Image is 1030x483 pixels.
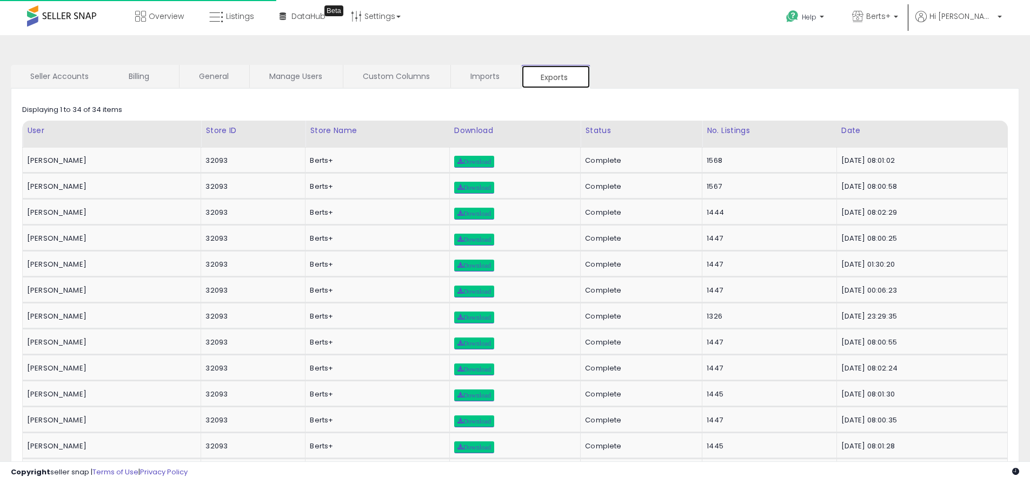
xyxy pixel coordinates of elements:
[454,441,494,453] a: Download
[707,389,828,399] div: 1445
[585,415,694,425] div: Complete
[841,389,999,399] div: [DATE] 08:01:30
[454,415,494,427] a: Download
[929,11,994,22] span: Hi [PERSON_NAME]
[454,125,576,136] div: Download
[457,236,491,243] span: Download
[22,105,122,115] div: Displaying 1 to 34 of 34 items
[27,125,196,136] div: User
[457,418,491,425] span: Download
[310,415,441,425] div: Berts+
[226,11,254,22] span: Listings
[454,363,494,375] a: Download
[802,12,816,22] span: Help
[310,338,441,347] div: Berts+
[205,338,297,347] div: 32093
[841,208,999,217] div: [DATE] 08:02:29
[457,340,491,347] span: Download
[841,182,999,191] div: [DATE] 08:00:58
[27,363,192,373] div: [PERSON_NAME]
[11,467,188,478] div: seller snap | |
[707,156,828,166] div: 1568
[841,156,999,166] div: [DATE] 08:01:02
[841,286,999,295] div: [DATE] 00:06:23
[310,234,441,243] div: Berts+
[457,210,491,217] span: Download
[585,208,694,217] div: Complete
[27,389,192,399] div: [PERSON_NAME]
[841,234,999,243] div: [DATE] 08:00:25
[205,415,297,425] div: 32093
[457,366,491,373] span: Download
[205,260,297,269] div: 32093
[707,182,828,191] div: 1567
[707,286,828,295] div: 1447
[205,286,297,295] div: 32093
[11,467,50,477] strong: Copyright
[585,338,694,347] div: Complete
[454,389,494,401] a: Download
[27,208,192,217] div: [PERSON_NAME]
[454,338,494,349] a: Download
[291,11,325,22] span: DataHub
[310,389,441,399] div: Berts+
[454,208,494,220] a: Download
[585,260,694,269] div: Complete
[310,208,441,217] div: Berts+
[454,312,494,323] a: Download
[707,312,828,321] div: 1326
[585,182,694,191] div: Complete
[786,10,799,23] i: Get Help
[521,65,590,89] a: Exports
[27,234,192,243] div: [PERSON_NAME]
[27,312,192,321] div: [PERSON_NAME]
[27,156,192,166] div: [PERSON_NAME]
[457,314,491,321] span: Download
[310,182,441,191] div: Berts+
[454,234,494,246] a: Download
[454,182,494,194] a: Download
[585,389,694,399] div: Complete
[841,338,999,347] div: [DATE] 08:00:55
[585,234,694,243] div: Complete
[707,208,828,217] div: 1444
[457,184,491,191] span: Download
[180,65,248,88] a: General
[585,125,697,136] div: Status
[841,312,999,321] div: [DATE] 23:29:35
[707,125,832,136] div: No. Listings
[310,286,441,295] div: Berts+
[27,415,192,425] div: [PERSON_NAME]
[457,158,491,165] span: Download
[707,415,828,425] div: 1447
[205,441,297,451] div: 32093
[205,363,297,373] div: 32093
[585,156,694,166] div: Complete
[310,441,441,451] div: Berts+
[149,11,184,22] span: Overview
[707,260,828,269] div: 1447
[310,125,444,136] div: Store Name
[454,260,494,272] a: Download
[205,208,297,217] div: 32093
[451,65,520,88] a: Imports
[866,11,891,22] span: Berts+
[707,441,828,451] div: 1445
[841,125,1003,136] div: Date
[140,467,188,477] a: Privacy Policy
[310,260,441,269] div: Berts+
[457,392,491,399] span: Download
[11,65,108,88] a: Seller Accounts
[841,363,999,373] div: [DATE] 08:02:24
[205,234,297,243] div: 32093
[585,286,694,295] div: Complete
[27,286,192,295] div: [PERSON_NAME]
[585,312,694,321] div: Complete
[457,288,491,295] span: Download
[343,65,449,88] a: Custom Columns
[205,389,297,399] div: 32093
[454,286,494,297] a: Download
[841,260,999,269] div: [DATE] 01:30:20
[707,338,828,347] div: 1447
[205,125,301,136] div: Store ID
